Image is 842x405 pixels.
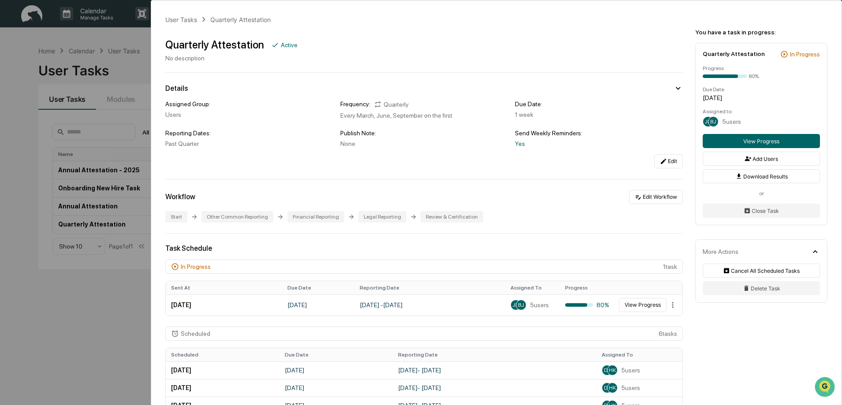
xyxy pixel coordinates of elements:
button: View Progress [619,298,667,312]
th: Due Date [282,281,354,294]
div: None [340,140,508,147]
div: Workflow [165,193,195,201]
button: Close Task [703,204,820,218]
div: Quarterly Attestation [703,50,765,57]
div: Quarterly [374,100,409,108]
button: Edit Workflow [629,190,683,204]
div: Start [165,211,187,223]
div: 1 task [165,260,683,274]
div: Quarterly Attestation [210,16,271,23]
div: Frequency: [340,100,370,108]
div: 80% [749,73,759,79]
div: Other Common Reporting [201,211,273,223]
span: Pylon [88,149,107,156]
div: Progress [703,65,820,71]
th: Progress [560,281,615,294]
div: Assigned to: [703,108,820,115]
th: Due Date [279,348,393,361]
div: Due Date: [703,86,820,93]
div: We're available if you need us! [30,76,112,83]
button: Cancel All Scheduled Tasks [703,264,820,278]
a: 🗄️Attestations [60,108,113,123]
span: BJ [710,119,716,125]
th: Sent At [166,281,282,294]
div: or [703,190,820,197]
a: Powered byPylon [62,149,107,156]
div: User Tasks [165,16,197,23]
th: Assigned To [596,348,682,361]
button: Start new chat [150,70,160,81]
div: Due Date: [515,100,683,108]
div: Past Quarter [165,140,333,147]
td: [DATE] [279,379,393,397]
div: 🗄️ [64,112,71,119]
div: Scheduled [181,330,210,337]
span: Data Lookup [18,128,56,137]
span: JM [512,302,520,308]
span: BJ [518,302,524,308]
span: Attestations [73,111,109,120]
div: Every March, June, September on the first [340,112,508,119]
div: Reporting Dates: [165,130,333,137]
a: 🔎Data Lookup [5,124,59,140]
span: 5 users [722,118,741,125]
button: Download Results [703,169,820,183]
span: 5 users [621,384,640,391]
td: [DATE] [279,361,393,379]
td: [DATE] - [DATE] [393,361,596,379]
button: Delete Task [703,281,820,295]
button: Edit [654,154,683,168]
a: 🖐️Preclearance [5,108,60,123]
span: JM [704,119,712,125]
td: [DATE] [166,379,279,397]
div: Send Weekly Reminders: [515,130,683,137]
div: In Progress [181,263,211,270]
div: Review & Certification [421,211,483,223]
div: Quarterly Attestation [165,38,264,51]
div: 6 task s [165,327,683,341]
td: [DATE] [282,294,354,316]
div: Users [165,111,333,118]
button: Add Users [703,152,820,166]
th: Reporting Date [354,281,505,294]
th: Reporting Date [393,348,596,361]
span: DS [604,367,611,373]
span: Preclearance [18,111,57,120]
td: [DATE] [166,361,279,379]
div: [DATE] [703,94,820,101]
div: 80% [565,301,609,308]
iframe: Open customer support [814,376,838,400]
div: No description [165,55,298,62]
img: 1746055101610-c473b297-6a78-478c-a979-82029cc54cd1 [9,67,25,83]
div: Start new chat [30,67,145,76]
div: Legal Reporting [358,211,406,223]
div: Yes [515,140,683,147]
td: [DATE] [166,294,282,316]
div: In Progress [790,51,820,58]
span: HK [609,367,616,373]
div: Active [281,41,298,48]
td: [DATE] - [DATE] [354,294,505,316]
span: 5 users [530,301,549,308]
th: Assigned To [505,281,560,294]
div: Assigned Group: [165,100,333,108]
div: Financial Reporting [287,211,344,223]
div: You have a task in progress: [695,29,827,36]
span: DS [604,385,611,391]
div: More Actions [703,248,738,255]
div: 🖐️ [9,112,16,119]
div: Task Schedule [165,244,683,253]
span: HK [609,385,616,391]
p: How can we help? [9,19,160,33]
div: Details [165,84,188,93]
span: 5 users [621,367,640,374]
td: [DATE] - [DATE] [393,379,596,397]
button: View Progress [703,134,820,148]
div: Publish Note: [340,130,508,137]
div: 🔎 [9,129,16,136]
th: Scheduled [166,348,279,361]
div: 1 week [515,111,683,118]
